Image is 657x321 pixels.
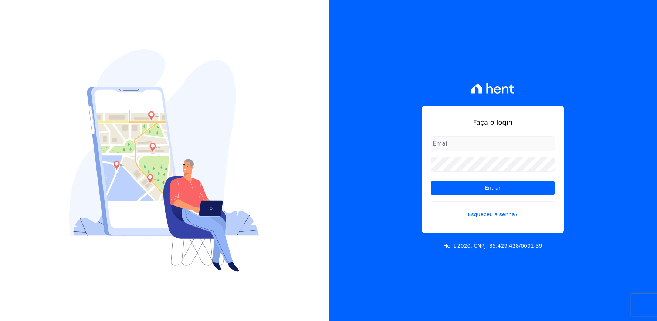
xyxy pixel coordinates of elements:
input: Email [431,136,555,151]
h1: Faça o login [431,117,555,127]
a: Esqueceu a senha? [431,201,555,218]
p: Hent 2020. CNPJ: 35.429.428/0001-39 [443,242,542,250]
img: Login [69,49,259,272]
input: Entrar [431,181,555,195]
